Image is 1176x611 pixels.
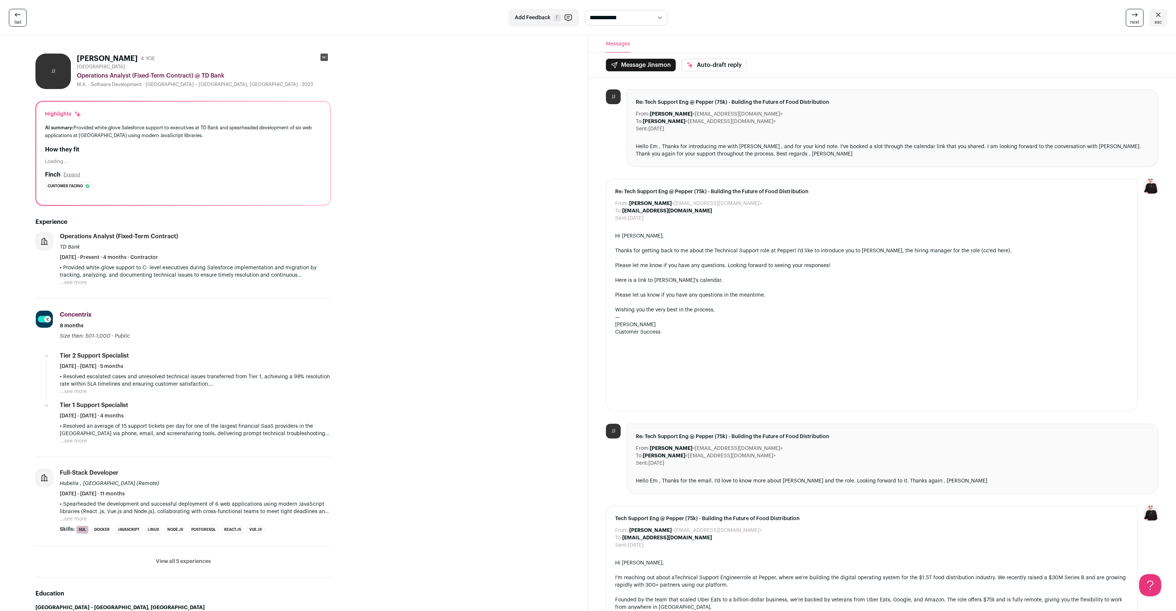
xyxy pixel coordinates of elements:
dd: <[EMAIL_ADDRESS][DOMAIN_NAME]> [650,445,783,452]
span: [DATE] - [DATE] · 5 months [60,363,123,370]
div: JJ [606,424,621,438]
a: esc [1149,9,1167,27]
span: [GEOGRAPHIC_DATA] [77,64,125,70]
span: Re: Tech Support Eng @ Pepper (75k) - Building the Future of Food Distribution [615,188,1129,195]
div: [PERSON_NAME] [615,321,1129,328]
span: · [112,332,113,340]
dd: <[EMAIL_ADDRESS][DOMAIN_NAME]> [629,527,762,534]
dt: From: [636,110,650,118]
div: JJ [35,54,71,89]
img: company-logo-placeholder-414d4e2ec0e2ddebbe968bf319fdfe5acfe0c9b87f798d344e800bc9a89632a0.png [36,469,53,486]
div: Full-stack Developer [60,469,119,477]
div: Hello Em , Thanks for the email. I'd love to know more about [PERSON_NAME] and the role. Looking ... [636,477,1149,485]
div: Tier 1 Support Specialist [60,401,128,409]
li: React.js [222,526,244,534]
button: Expand [64,172,80,178]
div: Founded by the team that scaled Uber Eats to a billion-dollar business, we're backed by veterans ... [615,596,1129,611]
dt: To: [636,452,643,460]
dd: [DATE] [648,125,664,133]
b: [PERSON_NAME] [629,201,672,206]
button: Messages [606,36,630,52]
img: company-logo-placeholder-414d4e2ec0e2ddebbe968bf319fdfe5acfe0c9b87f798d344e800bc9a89632a0.png [36,233,53,250]
div: Hi [PERSON_NAME], [615,559,1129,567]
button: ...see more [60,279,87,286]
div: Loading... [45,158,321,164]
div: M.A. - Software Development - [GEOGRAPHIC_DATA] – [GEOGRAPHIC_DATA], [GEOGRAPHIC_DATA] - 2023 [77,82,331,88]
a: next [1126,9,1144,27]
img: 9240684-medium_jpg [1144,179,1158,194]
div: Tier 2 Support Specialist [60,352,129,360]
iframe: Help Scout Beacon - Open [1139,574,1161,596]
span: F [553,14,561,21]
button: Add Feedback F [508,9,579,27]
b: [PERSON_NAME] [643,119,685,124]
b: [EMAIL_ADDRESS][DOMAIN_NAME] [622,208,712,214]
dd: <[EMAIL_ADDRESS][DOMAIN_NAME]> [643,118,776,125]
img: 93fb62333516e1268de1741fb4abe4223a7b4d3aba9a63060594fee34e7a8873.jpg [36,311,53,328]
b: [PERSON_NAME] [643,453,685,458]
h1: [PERSON_NAME] [77,54,138,64]
span: Concentrix [60,312,92,318]
dt: From: [615,200,629,207]
div: Wishing you the very best in the process, [615,306,1129,314]
dt: Sent: [615,215,628,222]
div: Please let us know if you have any questions in the meantime. [615,291,1129,299]
dt: Sent: [615,542,628,549]
div: Hi [PERSON_NAME], [615,232,1129,240]
dt: Sent: [636,460,648,467]
span: Hubelia , [GEOGRAPHIC_DATA] (Remote) [60,481,159,486]
h2: Education [35,589,331,598]
div: I'm reaching out about a role at Pepper, where we're building the digital operating system for th... [615,574,1129,589]
li: Vue.js [247,526,264,534]
dt: From: [615,527,629,534]
dd: [DATE] [628,215,644,222]
dt: To: [615,207,622,215]
dt: From: [636,445,650,452]
span: TD Bank [60,245,80,250]
p: • Resolved escalated cases and unresolved technical issues transferred from Tier 1, achieving a 9... [60,373,331,388]
li: Node.js [165,526,186,534]
span: Size then: 501-1,000 [60,334,110,339]
li: Linux [145,526,162,534]
div: Thanks for getting back to me about the Technical Support role at Pepper! I'd like to introduce y... [615,247,1129,255]
span: Re: Tech Support Eng @ Pepper (75k) - Building the Future of Food Distribution [636,99,1149,106]
span: Tech Support Eng @ Pepper (75k) - Building the Future of Food Distribution [615,515,1129,522]
h2: How they fit [45,145,321,154]
div: Operations Analyst (Fixed-Term Contract) @ TD Bank [77,71,331,80]
b: [PERSON_NAME] [650,446,692,451]
span: 8 months [60,322,83,330]
span: [DATE] - Present · 4 months · Contractor [60,254,158,261]
span: next [1130,19,1139,25]
dt: To: [615,534,622,542]
b: [PERSON_NAME] [629,528,672,533]
b: [PERSON_NAME] [650,112,692,117]
span: Please let me know if you have any questions. Looking forward to seeing your responses! [615,263,830,268]
button: Message Jinsmon [606,59,676,71]
a: last [9,9,27,27]
dd: [DATE] [648,460,664,467]
a: Technical Support Engineer [675,575,742,580]
div: Highlights [45,110,82,118]
p: • Resolved an average of 15 support tickets per day for one of the largest financial SaaS provide... [60,423,331,437]
button: ...see more [60,515,87,523]
dt: Sent: [636,125,648,133]
li: JavaScript [115,526,142,534]
span: last [14,19,21,25]
span: Skills: [60,526,75,533]
div: JJ [606,89,621,104]
span: Customer facing [48,182,83,190]
span: [DATE] - [DATE] · 4 months [60,412,124,420]
li: Docker [92,526,112,534]
button: Auto-draft reply [682,59,747,71]
dd: [DATE] [628,542,644,549]
button: ...see more [60,388,87,395]
b: [EMAIL_ADDRESS][DOMAIN_NAME] [622,535,712,540]
span: AI summary: [45,125,73,130]
dd: <[EMAIL_ADDRESS][DOMAIN_NAME]> [650,110,783,118]
div: Provided white-glove Salesforce support to executives at TD Bank and spearheaded development of s... [45,124,321,139]
dt: To: [636,118,643,125]
div: Customer Success [615,328,1129,336]
a: Here is a link to [PERSON_NAME]'s calendar. [615,278,723,283]
p: • Spearheaded the development and successful deployment of 6 web applications using modern JavaSc... [60,501,331,515]
li: SQL [76,526,89,534]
